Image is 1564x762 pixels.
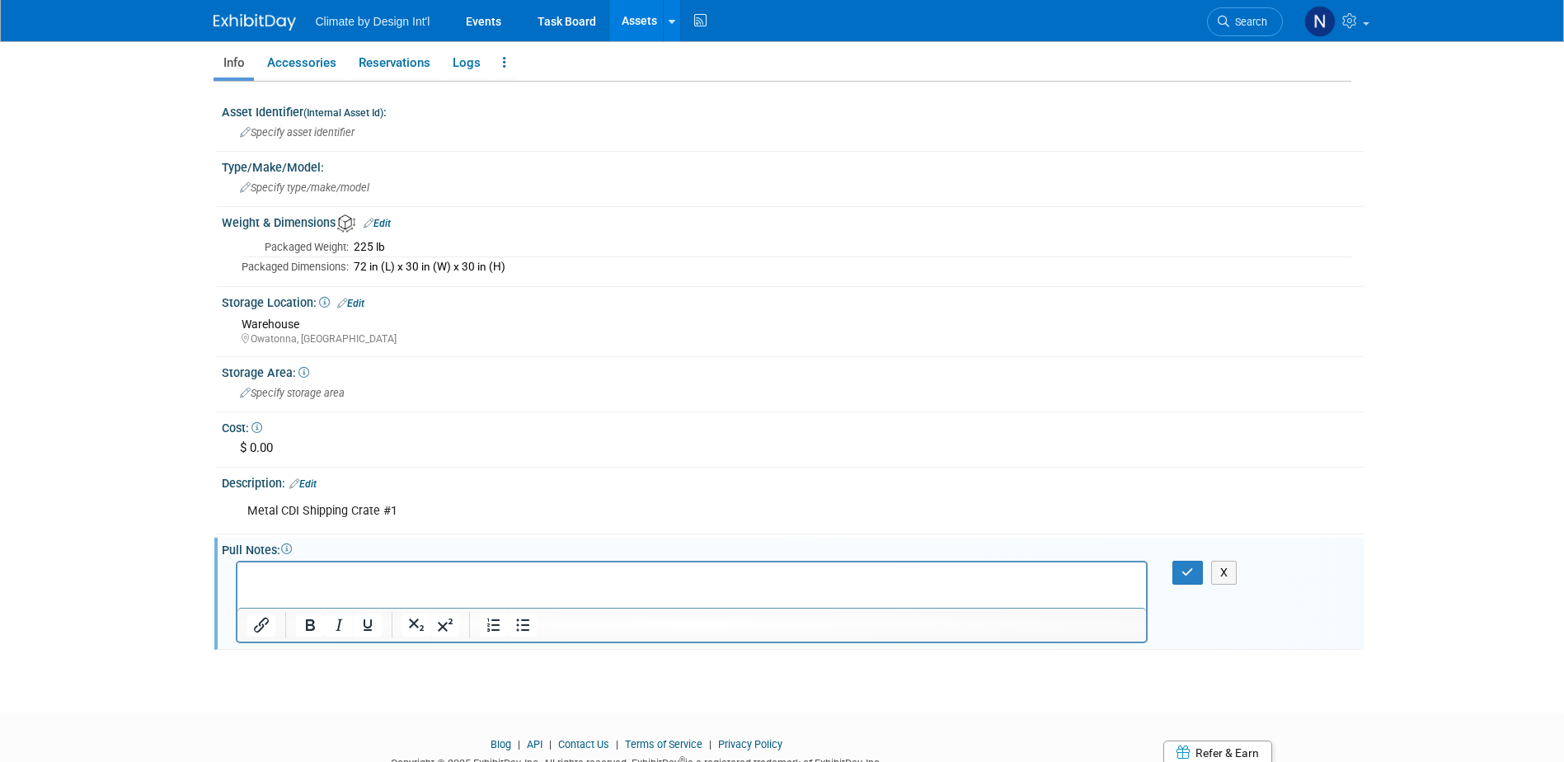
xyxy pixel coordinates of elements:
[527,738,542,750] a: API
[240,126,355,139] span: Specify asset identifier
[354,614,382,637] button: Underline
[354,240,1351,255] div: 225 lb
[545,738,556,750] span: |
[296,614,324,637] button: Bold
[718,738,782,750] a: Privacy Policy
[443,49,490,78] a: Logs
[354,260,1351,275] div: 72 in (L) x 30 in (W) x 30 in (H)
[1229,16,1267,28] span: Search
[289,478,317,490] a: Edit
[325,614,353,637] button: Italic
[222,538,1364,558] div: Pull Notes:
[431,614,459,637] button: Superscript
[1211,561,1238,585] button: X
[234,435,1351,461] div: $ 0.00
[480,614,508,637] button: Numbered list
[1304,6,1336,37] img: Neil Tamppari
[222,416,1364,436] div: Cost:
[214,49,254,78] a: Info
[316,15,430,28] span: Climate by Design Int'l
[236,495,1148,528] div: Metal CDI Shipping Crate #1
[364,218,391,229] a: Edit
[509,614,537,637] button: Bullet list
[242,257,349,276] td: Packaged Dimensions:
[1207,7,1283,36] a: Search
[222,290,1364,312] div: Storage Location:
[222,100,1364,120] div: Asset Identifier :
[242,238,349,256] td: Packaged Weight:
[303,107,383,119] small: (Internal Asset Id)
[242,332,1351,346] div: Owatonna, [GEOGRAPHIC_DATA]
[402,614,430,637] button: Subscript
[247,614,275,637] button: Insert/edit link
[705,738,716,750] span: |
[222,155,1364,176] div: Type/Make/Model:
[222,471,1364,492] div: Description:
[214,14,296,31] img: ExhibitDay
[257,49,345,78] a: Accessories
[337,298,364,309] a: Edit
[242,317,299,331] span: Warehouse
[237,562,1147,608] iframe: Rich Text Area
[222,210,1364,233] div: Weight & Dimensions
[558,738,609,750] a: Contact Us
[240,181,369,194] span: Specify type/make/model
[222,366,309,379] span: Storage Area:
[349,49,439,78] a: Reservations
[240,387,345,399] span: Specify storage area
[337,214,355,233] img: Asset Weight and Dimensions
[514,738,524,750] span: |
[491,738,511,750] a: Blog
[625,738,702,750] a: Terms of Service
[612,738,622,750] span: |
